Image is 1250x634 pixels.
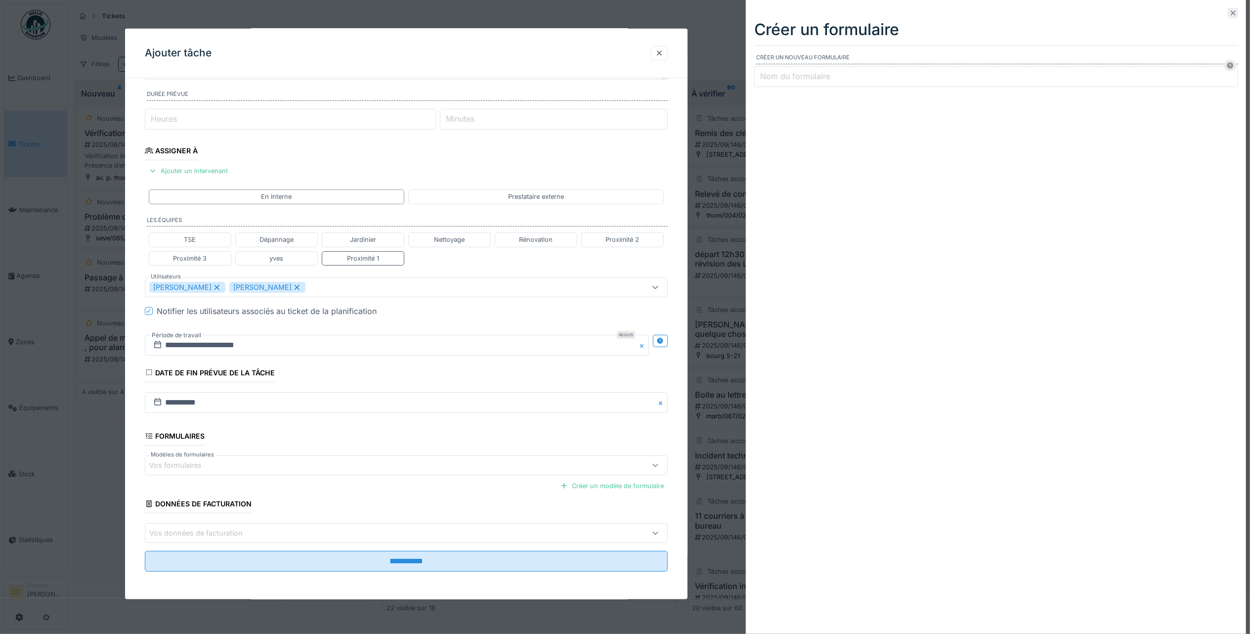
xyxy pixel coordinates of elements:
label: Modèles de formulaires [149,451,216,459]
div: Ajouter un intervenant [145,164,232,178]
div: Proximité 3 [173,253,207,263]
h2: Créer un formulaire [754,20,1238,39]
h3: Ajouter tâche [145,47,212,59]
div: Formulaires [145,429,205,446]
label: Période de travail [151,329,202,340]
div: Proximité 1 [347,253,379,263]
label: Minutes [444,113,476,125]
label: Heures [149,113,179,125]
div: Notifier les utilisateurs associés au ticket de la planification [157,305,377,317]
label: Durée prévue [147,90,668,101]
div: Jardinier [350,235,376,244]
div: TSE [184,235,196,244]
div: yves [269,253,283,263]
label: Créer un nouveau formulaire [756,53,1238,64]
button: Close [657,392,668,413]
button: Close [638,334,649,355]
div: Requis [617,330,635,338]
div: Créer un modèle de formulaire [556,479,668,493]
div: Dépannage [259,235,294,244]
div: Données de facturation [145,497,252,513]
div: [PERSON_NAME] [149,281,225,292]
div: Rénovation [519,235,553,244]
div: Assigner à [145,143,198,160]
div: Date de fin prévue de la tâche [145,365,275,382]
div: Nettoyage [434,235,465,244]
label: Nom du formulaire [758,70,832,82]
div: Vos formulaires [149,460,216,471]
label: Utilisateurs [149,272,183,280]
div: Proximité 2 [605,235,639,244]
label: Les équipes [147,216,668,226]
div: [PERSON_NAME] [229,281,305,292]
div: En interne [261,192,292,201]
div: Vos données de facturation [149,528,257,539]
div: Prestataire externe [508,192,564,201]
